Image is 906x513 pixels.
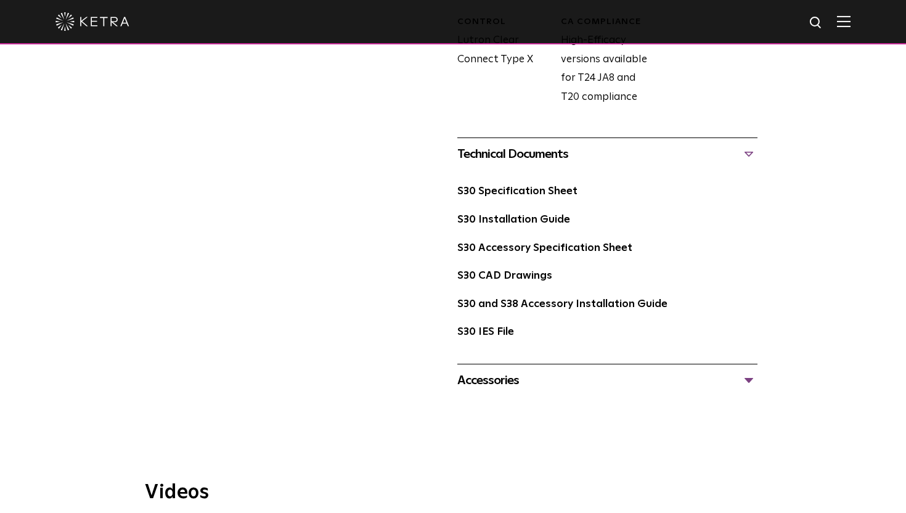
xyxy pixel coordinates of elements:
[457,371,757,390] div: Accessories
[448,16,551,107] div: Lutron Clear Connect Type X
[457,327,514,337] a: S30 IES File
[55,12,129,31] img: ketra-logo-2019-white
[552,16,655,107] div: High-Efficacy versions available for T24 JA8 and T20 compliance
[457,271,552,281] a: S30 CAD Drawings
[457,144,757,164] div: Technical Documents
[809,15,824,31] img: search icon
[457,186,577,197] a: S30 Specification Sheet
[457,299,667,310] a: S30 and S38 Accessory Installation Guide
[457,215,570,225] a: S30 Installation Guide
[837,15,851,27] img: Hamburger%20Nav.svg
[145,483,761,503] h3: Videos
[457,243,632,253] a: S30 Accessory Specification Sheet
